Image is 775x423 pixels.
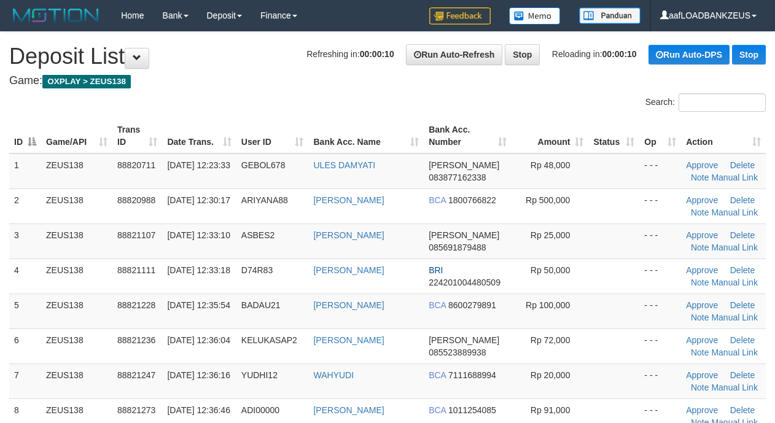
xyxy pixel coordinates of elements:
[313,230,384,240] a: [PERSON_NAME]
[711,173,758,182] a: Manual Link
[117,335,155,345] span: 88821236
[9,6,103,25] img: MOTION_logo.png
[448,370,496,380] span: Copy 7111688994 to clipboard
[241,195,288,205] span: ARIYANA88
[711,277,758,287] a: Manual Link
[167,405,230,415] span: [DATE] 12:36:46
[9,363,41,398] td: 7
[117,370,155,380] span: 88821247
[167,370,230,380] span: [DATE] 12:36:16
[406,44,502,65] a: Run Auto-Refresh
[41,223,112,258] td: ZEUS138
[639,363,681,398] td: - - -
[313,335,384,345] a: [PERSON_NAME]
[429,265,443,275] span: BRI
[730,230,755,240] a: Delete
[681,118,766,153] th: Action: activate to sort column ascending
[711,243,758,252] a: Manual Link
[691,277,709,287] a: Note
[602,49,637,59] strong: 00:00:10
[9,258,41,293] td: 4
[9,328,41,363] td: 6
[9,118,41,153] th: ID: activate to sort column descending
[588,118,639,153] th: Status: activate to sort column ascending
[639,328,681,363] td: - - -
[531,230,571,240] span: Rp 25,000
[531,405,571,415] span: Rp 91,000
[429,347,486,357] span: Copy 085523889938 to clipboard
[241,300,281,310] span: BADAU21
[429,173,486,182] span: Copy 083877162338 to clipboard
[429,243,486,252] span: Copy 085691879488 to clipboard
[9,188,41,223] td: 2
[552,49,637,59] span: Reloading in:
[429,277,500,287] span: Copy 224201004480509 to clipboard
[429,335,499,345] span: [PERSON_NAME]
[448,195,496,205] span: Copy 1800766822 to clipboard
[686,230,718,240] a: Approve
[730,160,755,170] a: Delete
[648,45,730,64] a: Run Auto-DPS
[730,405,755,415] a: Delete
[167,335,230,345] span: [DATE] 12:36:04
[42,75,131,88] span: OXPLAY > ZEUS138
[167,160,230,170] span: [DATE] 12:23:33
[512,118,588,153] th: Amount: activate to sort column ascending
[241,370,278,380] span: YUDHI12
[679,93,766,112] input: Search:
[448,300,496,310] span: Copy 8600279891 to clipboard
[41,328,112,363] td: ZEUS138
[429,160,499,170] span: [PERSON_NAME]
[448,405,496,415] span: Copy 1011254085 to clipboard
[531,370,571,380] span: Rp 20,000
[167,300,230,310] span: [DATE] 12:35:54
[117,195,155,205] span: 88820988
[711,382,758,392] a: Manual Link
[639,153,681,189] td: - - -
[730,300,755,310] a: Delete
[509,7,561,25] img: Button%20Memo.svg
[639,118,681,153] th: Op: activate to sort column ascending
[429,230,499,240] span: [PERSON_NAME]
[41,258,112,293] td: ZEUS138
[686,405,718,415] a: Approve
[691,382,709,392] a: Note
[732,45,766,64] a: Stop
[429,195,446,205] span: BCA
[579,7,641,24] img: panduan.png
[429,7,491,25] img: Feedback.jpg
[117,300,155,310] span: 88821228
[686,265,718,275] a: Approve
[526,195,570,205] span: Rp 500,000
[308,118,424,153] th: Bank Acc. Name: activate to sort column ascending
[313,405,384,415] a: [PERSON_NAME]
[117,405,155,415] span: 88821273
[639,293,681,328] td: - - -
[526,300,570,310] span: Rp 100,000
[645,93,766,112] label: Search:
[117,265,155,275] span: 88821111
[531,265,571,275] span: Rp 50,000
[167,265,230,275] span: [DATE] 12:33:18
[531,335,571,345] span: Rp 72,000
[691,312,709,322] a: Note
[639,258,681,293] td: - - -
[117,230,155,240] span: 88821107
[313,160,375,170] a: ULES DAMYATI
[639,223,681,258] td: - - -
[691,208,709,217] a: Note
[686,300,718,310] a: Approve
[730,335,755,345] a: Delete
[117,160,155,170] span: 88820711
[313,300,384,310] a: [PERSON_NAME]
[241,265,273,275] span: D74R83
[711,208,758,217] a: Manual Link
[639,188,681,223] td: - - -
[505,44,540,65] a: Stop
[730,195,755,205] a: Delete
[691,173,709,182] a: Note
[360,49,394,59] strong: 00:00:10
[429,370,446,380] span: BCA
[41,293,112,328] td: ZEUS138
[162,118,236,153] th: Date Trans.: activate to sort column ascending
